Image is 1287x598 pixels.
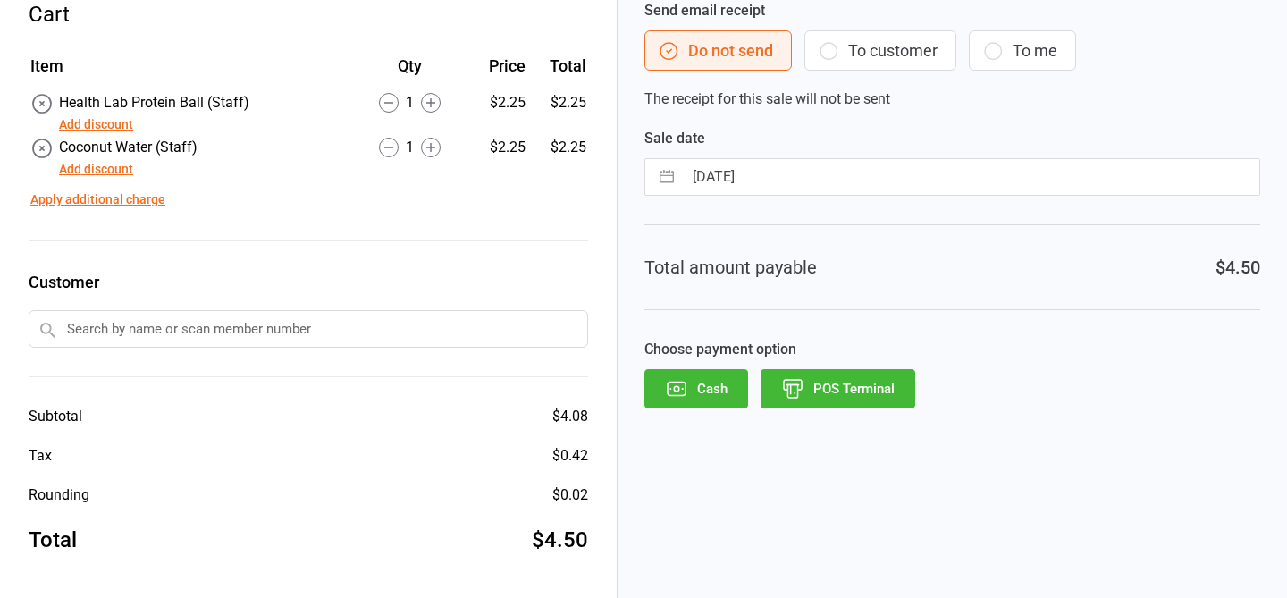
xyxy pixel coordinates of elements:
[533,92,586,135] td: $2.25
[470,92,526,114] div: $2.25
[29,484,89,506] div: Rounding
[644,128,1260,149] label: Sale date
[29,270,588,294] label: Customer
[533,54,586,90] th: Total
[29,524,77,556] div: Total
[59,160,133,179] button: Add discount
[59,139,198,156] span: Coconut Water (Staff)
[969,30,1076,71] button: To me
[552,445,588,467] div: $0.42
[470,137,526,158] div: $2.25
[644,30,792,71] button: Do not send
[29,406,82,427] div: Subtotal
[804,30,956,71] button: To customer
[533,137,586,180] td: $2.25
[59,94,249,111] span: Health Lab Protein Ball (Staff)
[30,54,349,90] th: Item
[351,137,468,158] div: 1
[351,54,468,90] th: Qty
[644,339,1260,360] label: Choose payment option
[532,524,588,556] div: $4.50
[644,369,748,408] button: Cash
[1215,254,1260,281] div: $4.50
[470,54,526,78] div: Price
[552,484,588,506] div: $0.02
[29,445,52,467] div: Tax
[761,369,915,408] button: POS Terminal
[351,92,468,114] div: 1
[644,254,817,281] div: Total amount payable
[30,190,165,209] button: Apply additional charge
[29,310,588,348] input: Search by name or scan member number
[552,406,588,427] div: $4.08
[59,115,133,134] button: Add discount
